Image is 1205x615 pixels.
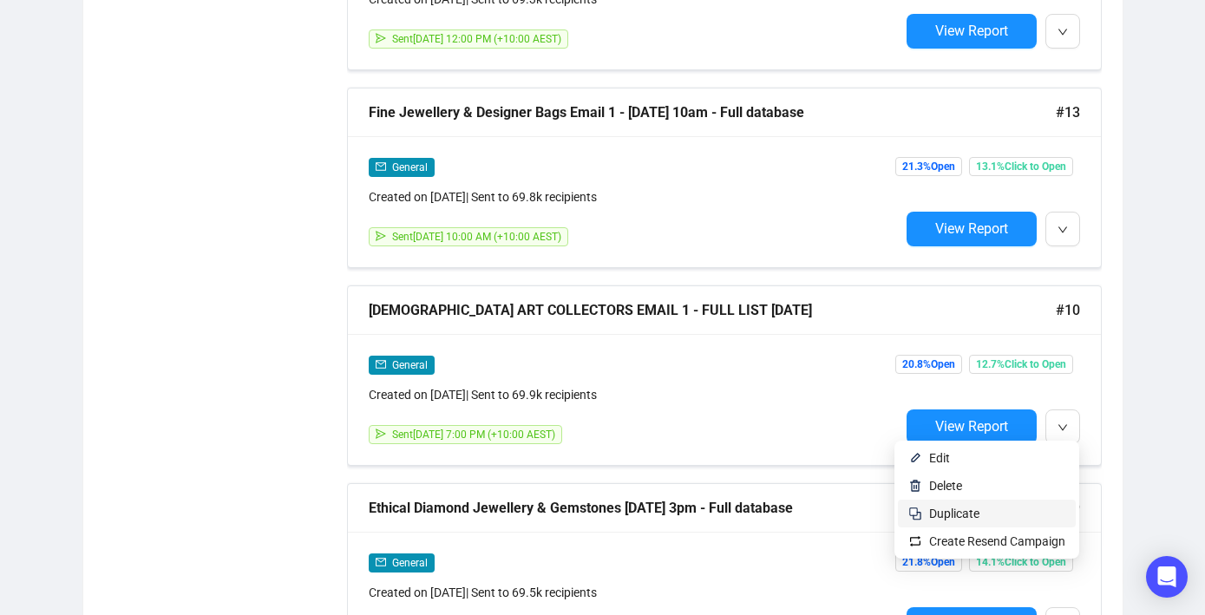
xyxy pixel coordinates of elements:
span: 13.1% Click to Open [969,157,1073,176]
div: Open Intercom Messenger [1146,556,1188,598]
button: View Report [907,409,1037,444]
span: #10 [1056,299,1080,321]
img: svg+xml;base64,PHN2ZyB4bWxucz0iaHR0cDovL3d3dy53My5vcmcvMjAwMC9zdmciIHhtbG5zOnhsaW5rPSJodHRwOi8vd3... [908,479,922,493]
span: send [376,429,386,439]
div: Fine Jewellery & Designer Bags Email 1 - [DATE] 10am - Full database [369,101,1056,123]
span: mail [376,359,386,370]
span: Sent [DATE] 12:00 PM (+10:00 AEST) [392,33,561,45]
span: 21.3% Open [895,157,962,176]
div: Created on [DATE] | Sent to 69.8k recipients [369,187,900,206]
span: View Report [935,418,1008,435]
button: View Report [907,212,1037,246]
span: 20.8% Open [895,355,962,374]
button: View Report [907,14,1037,49]
span: Sent [DATE] 10:00 AM (+10:00 AEST) [392,231,561,243]
span: mail [376,161,386,172]
a: [DEMOGRAPHIC_DATA] ART COLLECTORS EMAIL 1 - FULL LIST [DATE]#10mailGeneralCreated on [DATE]| Sent... [347,285,1102,466]
span: send [376,231,386,241]
span: down [1058,422,1068,433]
span: General [392,161,428,173]
span: 21.8% Open [895,553,962,572]
img: svg+xml;base64,PHN2ZyB4bWxucz0iaHR0cDovL3d3dy53My5vcmcvMjAwMC9zdmciIHhtbG5zOnhsaW5rPSJodHRwOi8vd3... [908,451,922,465]
span: General [392,359,428,371]
span: General [392,557,428,569]
div: Created on [DATE] | Sent to 69.9k recipients [369,385,900,404]
span: View Report [935,220,1008,237]
span: #13 [1056,101,1080,123]
img: retweet.svg [908,534,922,548]
span: mail [376,557,386,567]
div: [DEMOGRAPHIC_DATA] ART COLLECTORS EMAIL 1 - FULL LIST [DATE] [369,299,1056,321]
span: Duplicate [929,507,979,520]
a: Fine Jewellery & Designer Bags Email 1 - [DATE] 10am - Full database#13mailGeneralCreated on [DAT... [347,88,1102,268]
div: Created on [DATE] | Sent to 69.5k recipients [369,583,900,602]
div: Ethical Diamond Jewellery & Gemstones [DATE] 3pm - Full database [369,497,1064,519]
span: 14.1% Click to Open [969,553,1073,572]
span: Edit [929,451,950,465]
span: Delete [929,479,962,493]
span: View Report [935,23,1008,39]
span: send [376,33,386,43]
span: down [1058,27,1068,37]
span: Create Resend Campaign [929,534,1065,548]
span: down [1058,225,1068,235]
span: 12.7% Click to Open [969,355,1073,374]
img: svg+xml;base64,PHN2ZyB4bWxucz0iaHR0cDovL3d3dy53My5vcmcvMjAwMC9zdmciIHdpZHRoPSIyNCIgaGVpZ2h0PSIyNC... [908,507,922,520]
span: Sent [DATE] 7:00 PM (+10:00 AEST) [392,429,555,441]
